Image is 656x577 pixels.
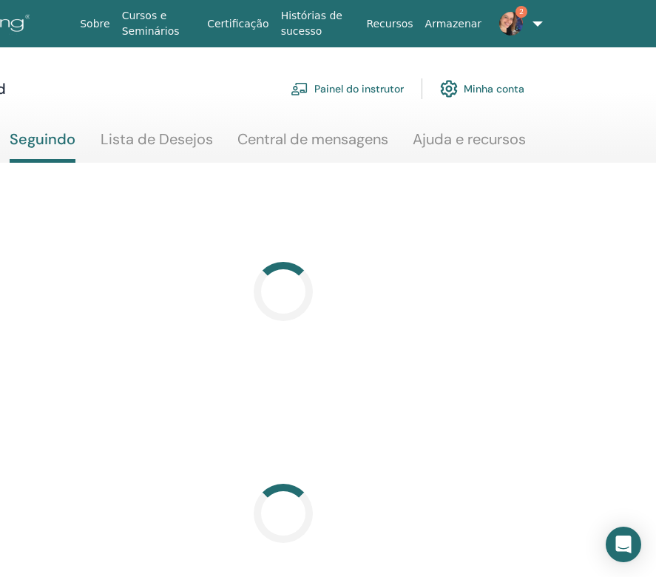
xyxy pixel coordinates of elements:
[515,6,527,18] span: 2
[413,130,526,159] a: Ajuda e recursos
[291,82,308,95] img: chalkboard-teacher.svg
[606,527,641,562] div: Open Intercom Messenger
[419,10,487,38] a: Armazenar
[116,2,202,45] a: Cursos e Seminários
[291,72,404,105] a: Painel do instrutor
[360,10,419,38] a: Recursos
[440,76,458,101] img: cog.svg
[275,2,361,45] a: Histórias de sucesso
[101,130,213,159] a: Lista de Desejos
[499,12,523,36] img: default.jpg
[74,10,115,38] a: Sobre
[10,130,75,163] a: Seguindo
[237,130,388,159] a: Central de mensagens
[201,10,274,38] a: Certificação
[440,72,524,105] a: Minha conta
